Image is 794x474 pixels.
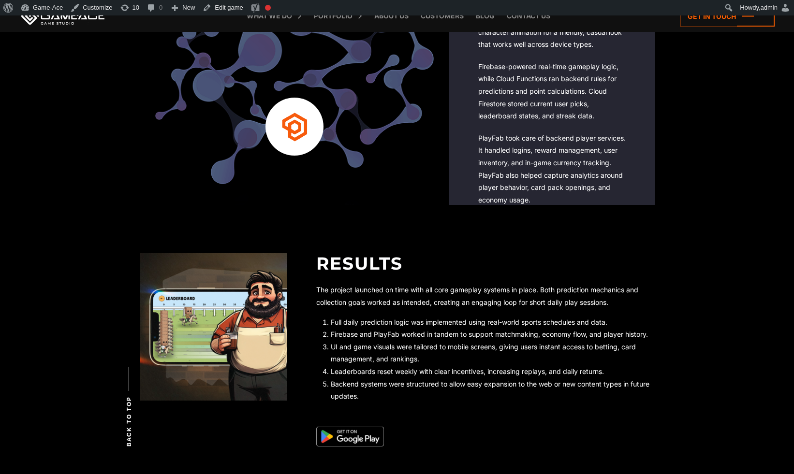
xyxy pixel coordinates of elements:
[331,365,655,378] li: Leaderboards reset weekly with clear incentives, increasing replays, and daily returns.
[316,284,655,308] p: The project launched on time with all core gameplay systems in place. Both prediction mechanics a...
[280,113,309,142] img: Playfab logo
[316,253,655,274] h2: Results
[316,427,384,447] img: Android Apps
[680,6,775,27] a: Get in touch
[155,184,434,462] img: Spl 2
[140,253,287,401] img: Bagged up results img
[331,316,655,329] li: Full daily prediction logic was implemented using real-world sports schedules and data.
[125,396,133,446] span: Back to top
[478,60,626,122] p: Firebase-powered real-time gameplay logic, while Cloud Functions ran backend rules for prediction...
[761,4,778,11] span: admin
[331,341,655,365] li: UI and game visuals were tailored to mobile screens, giving users instant access to betting, card...
[331,378,655,402] li: Backend systems were structured to allow easy expansion to the web or new content types in future...
[265,5,271,11] div: Focus keyphrase not set
[331,328,655,341] li: Firebase and PlayFab worked in tandem to support matchmaking, economy flow, and player history.
[478,132,626,206] p: PlayFab took care of backend player services. It handled logins, reward management, user inventor...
